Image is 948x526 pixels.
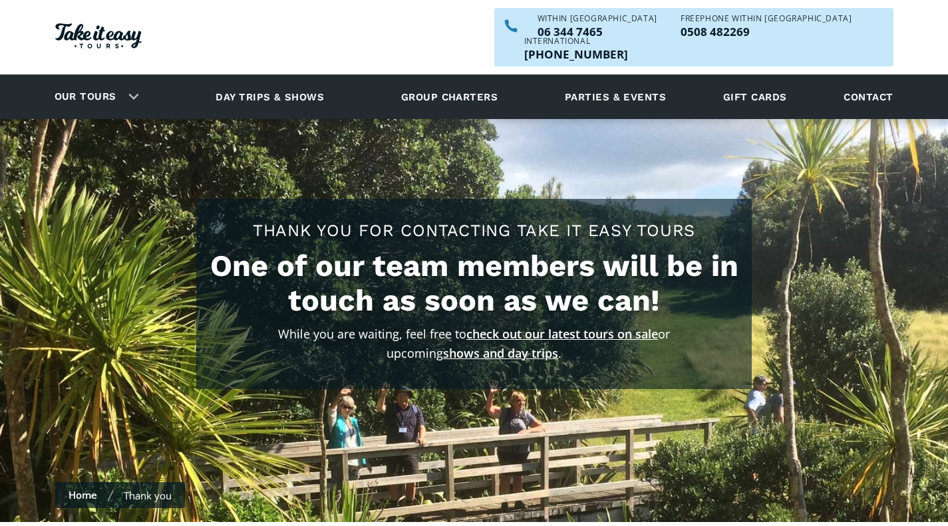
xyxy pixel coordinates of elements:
[558,78,673,115] a: Parties & events
[681,26,852,37] p: 0508 482269
[55,17,142,59] a: Homepage
[124,489,172,502] div: Thank you
[681,15,852,23] div: Freephone WITHIN [GEOGRAPHIC_DATA]
[538,26,657,37] p: 06 344 7465
[466,326,658,342] a: check out our latest tours on sale
[45,81,126,112] a: Our tours
[385,78,514,115] a: Group charters
[524,49,628,60] a: Call us outside of NZ on +6463447465
[524,37,628,45] div: International
[524,49,628,60] p: [PHONE_NUMBER]
[39,78,150,115] div: Our tours
[258,325,691,363] p: While you are waiting, feel free to or upcoming .
[55,23,142,49] img: Take it easy Tours logo
[69,488,97,501] a: Home
[55,482,185,508] nav: breadcrumbs
[210,219,738,242] h1: Thank you for contacting Take It Easy Tours
[210,249,738,318] h2: One of our team members will be in touch as soon as we can!
[681,26,852,37] a: Call us freephone within NZ on 0508482269
[538,15,657,23] div: WITHIN [GEOGRAPHIC_DATA]
[837,78,899,115] a: Contact
[443,345,558,361] a: shows and day trips
[716,78,794,115] a: Gift cards
[199,78,341,115] a: Day trips & shows
[538,26,657,37] a: Call us within NZ on 063447465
